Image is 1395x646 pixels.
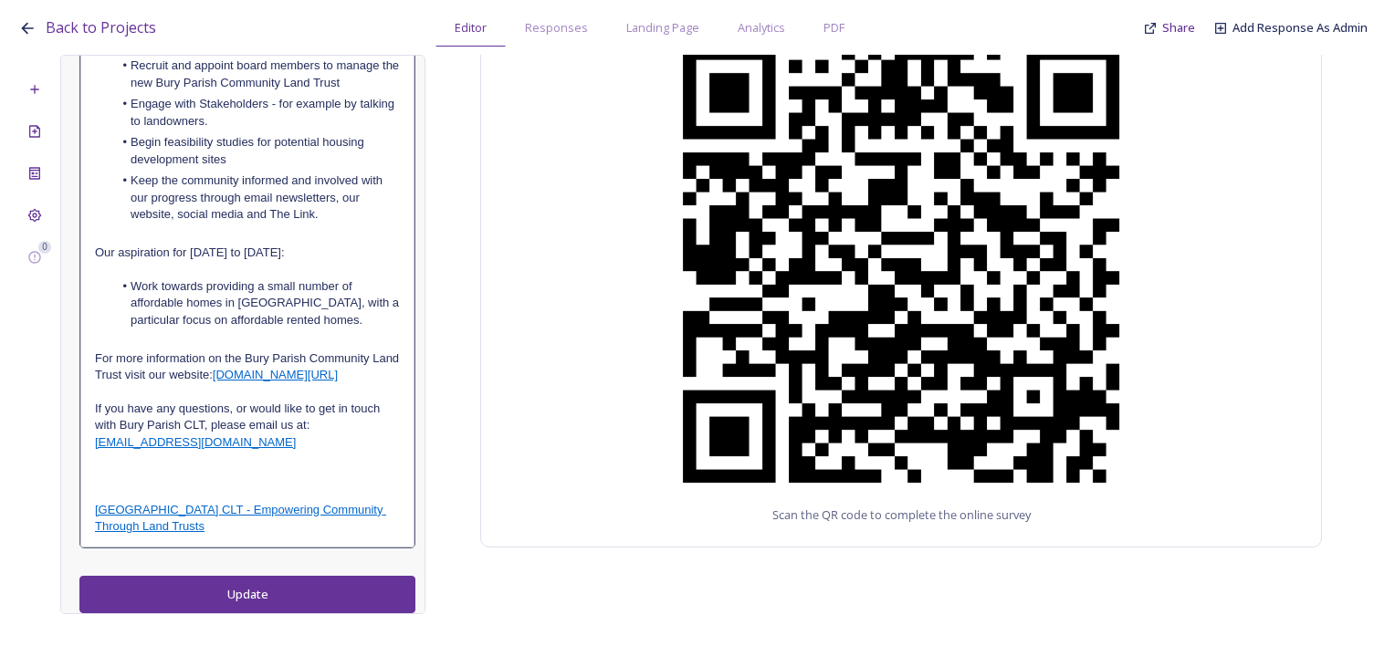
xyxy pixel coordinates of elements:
[1162,19,1195,36] span: Share
[213,368,338,381] a: [DOMAIN_NAME][URL]
[1232,19,1368,36] a: Add Response As Admin
[525,19,588,36] span: Responses
[113,172,401,223] li: Keep the community informed and involved with our progress through email newsletters, our website...
[46,17,156,37] span: Back to Projects
[46,16,156,39] a: Back to Projects
[113,96,401,130] li: Engage with Stakeholders - for example by talking to landowners.
[95,401,400,451] p: If you have any questions, or would like to get in touch with Bury Parish CLT, please email us at:
[38,241,51,254] div: 0
[113,134,401,168] li: Begin feasibility studies for potential housing development sites
[95,350,400,384] p: For more information on the Bury Parish Community Land Trust visit our website:
[738,19,785,36] span: Analytics
[113,278,401,328] li: Work towards providing a small number of affordable homes in [GEOGRAPHIC_DATA], with a particular...
[626,19,699,36] span: Landing Page
[95,245,400,261] p: Our aspiration for [DATE] to [DATE]:
[113,57,401,91] li: Recruit and appoint board members to manage the new Bury Parish Community Land Trust
[823,19,844,36] span: PDF
[79,576,415,613] button: Update
[772,506,1031,524] span: Scan the QR code to complete the online survey
[1232,19,1368,36] span: Add Response As Admin
[455,19,487,36] span: Editor
[95,435,296,449] a: [EMAIL_ADDRESS][DOMAIN_NAME]
[95,503,386,533] a: [GEOGRAPHIC_DATA] CLT - Empowering Community Through Land Trusts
